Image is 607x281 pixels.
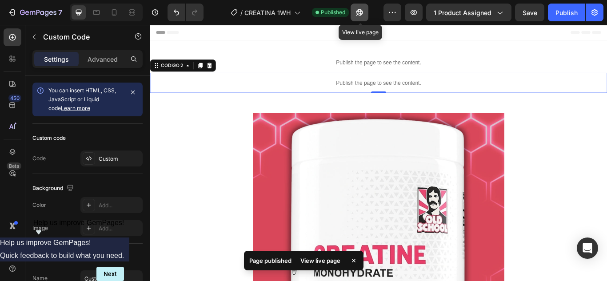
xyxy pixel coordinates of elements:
[4,4,66,21] button: 7
[88,55,118,64] p: Advanced
[7,162,21,170] div: Beta
[32,201,46,209] div: Color
[168,4,204,21] div: Undo/Redo
[8,95,21,102] div: 450
[44,55,69,64] p: Settings
[48,87,116,111] span: You can insert HTML, CSS, JavaScript or Liquid code
[321,8,345,16] span: Published
[99,155,140,163] div: Custom
[32,182,76,194] div: Background
[548,4,585,21] button: Publish
[577,237,598,259] div: Open Intercom Messenger
[32,134,66,142] div: Custom code
[523,9,537,16] span: Save
[150,25,607,281] iframe: Design area
[244,8,291,17] span: CREATINA 1WH
[240,8,243,17] span: /
[426,4,511,21] button: 1 product assigned
[43,32,119,42] p: Custom Code
[58,7,62,18] p: 7
[434,8,491,17] span: 1 product assigned
[555,8,578,17] div: Publish
[33,219,124,226] span: Help us improve GemPages!
[33,219,124,237] button: Show survey - Help us improve GemPages!
[249,256,292,265] p: Page published
[99,202,140,210] div: Add...
[61,105,90,111] a: Learn more
[32,154,46,162] div: Code
[515,4,544,21] button: Save
[295,254,346,267] div: View live page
